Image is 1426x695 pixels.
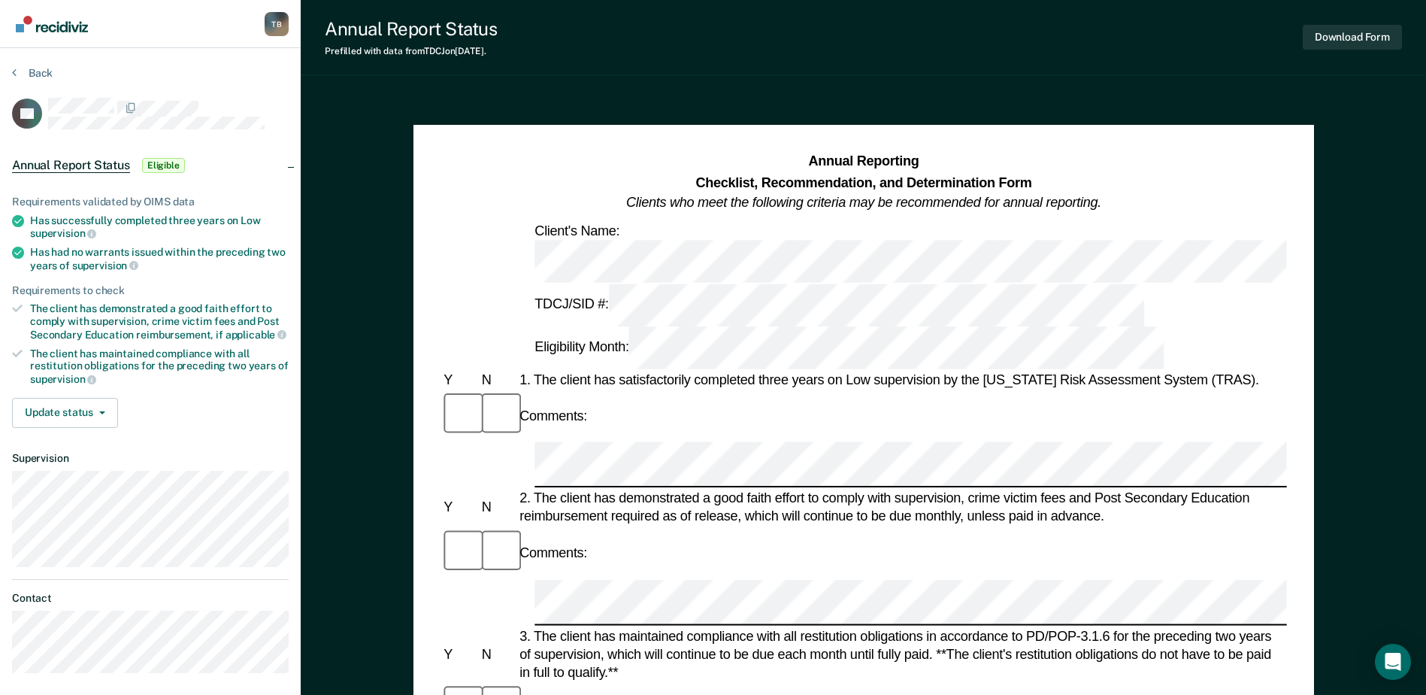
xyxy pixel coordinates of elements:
[12,398,118,428] button: Update status
[16,16,88,32] img: Recidiviz
[30,246,289,272] div: Has had no warrants issued within the preceding two years of
[695,175,1031,190] strong: Checklist, Recommendation, and Determination Form
[325,18,497,40] div: Annual Report Status
[142,158,185,173] span: Eligible
[72,259,138,272] span: supervision
[478,499,516,517] div: N
[30,347,289,386] div: The client has maintained compliance with all restitution obligations for the preceding two years of
[325,46,497,56] div: Prefilled with data from TDCJ on [DATE] .
[478,371,516,389] div: N
[516,407,590,425] div: Comments:
[808,154,919,169] strong: Annual Reporting
[30,302,289,341] div: The client has demonstrated a good faith effort to comply with supervision, crime victim fees and...
[516,490,1287,526] div: 2. The client has demonstrated a good faith effort to comply with supervision, crime victim fees ...
[626,195,1101,210] em: Clients who meet the following criteria may be recommended for annual reporting.
[12,66,53,80] button: Back
[30,227,96,239] span: supervision
[516,371,1287,389] div: 1. The client has satisfactorily completed three years on Low supervision by the [US_STATE] Risk ...
[516,544,590,562] div: Comments:
[1303,25,1402,50] button: Download Form
[12,158,130,173] span: Annual Report Status
[531,326,1167,369] div: Eligibility Month:
[265,12,289,36] button: Profile dropdown button
[12,592,289,605] dt: Contact
[531,284,1146,326] div: TDCJ/SID #:
[30,214,289,240] div: Has successfully completed three years on Low
[12,284,289,297] div: Requirements to check
[441,371,478,389] div: Y
[1375,644,1411,680] div: Open Intercom Messenger
[226,329,286,341] span: applicable
[441,499,478,517] div: Y
[30,373,96,385] span: supervision
[12,452,289,465] dt: Supervision
[265,12,289,36] div: T B
[478,645,516,663] div: N
[516,627,1287,681] div: 3. The client has maintained compliance with all restitution obligations in accordance to PD/POP-...
[441,645,478,663] div: Y
[12,196,289,208] div: Requirements validated by OIMS data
